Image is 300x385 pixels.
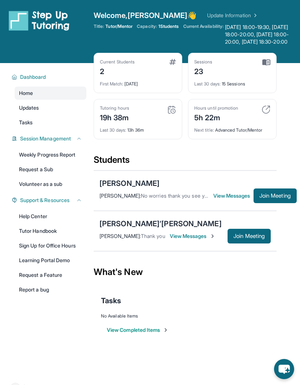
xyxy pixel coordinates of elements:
[158,23,179,29] span: 1 Students
[15,210,86,223] a: Help Center
[100,123,176,133] div: 13h 36m
[100,178,160,188] div: [PERSON_NAME]
[20,73,46,81] span: Dashboard
[225,23,300,45] span: [DATE] 18:00-19:30, [DATE] 18:00-20:00, [DATE] 18:00-20:00, [DATE] 18:30-20:00
[194,77,270,87] div: 15 Sessions
[94,256,277,288] div: What's New
[17,135,82,142] button: Session Management
[170,232,215,240] span: View Messages
[254,188,297,203] button: Join Meeting
[20,135,71,142] span: Session Management
[15,239,86,252] a: Sign Up for Office Hours
[141,233,165,239] span: Thank you
[100,111,129,123] div: 19h 38m
[94,23,104,29] span: Title:
[259,194,291,198] span: Join Meeting
[141,192,223,199] span: No worries thank you see you soon
[19,119,33,126] span: Tasks
[169,59,176,65] img: card
[9,10,70,31] img: logo
[194,65,213,77] div: 23
[210,233,215,239] img: Chevron-Right
[233,234,265,238] span: Join Meeting
[19,104,39,111] span: Updates
[20,197,70,204] span: Support & Resources
[15,177,86,191] a: Volunteer as a sub
[228,229,271,243] button: Join Meeting
[137,23,157,29] span: Capacity:
[100,127,126,133] span: Last 30 days :
[94,10,197,21] span: Welcome, [PERSON_NAME] 👋
[15,148,86,161] a: Weekly Progress Report
[194,123,270,133] div: Advanced Tutor/Mentor
[15,254,86,267] a: Learning Portal Demo
[17,73,82,81] button: Dashboard
[167,105,176,114] img: card
[17,197,82,204] button: Support & Resources
[15,283,86,296] a: Report a bug
[15,116,86,129] a: Tasks
[100,219,222,229] div: [PERSON_NAME]’[PERSON_NAME]
[15,268,86,282] a: Request a Feature
[262,105,270,114] img: card
[207,12,258,19] a: Update Information
[194,111,238,123] div: 5h 22m
[183,23,224,45] span: Current Availability:
[274,359,294,379] button: chat-button
[213,192,254,199] span: View Messages
[100,233,141,239] span: [PERSON_NAME] :
[100,192,141,199] span: [PERSON_NAME] :
[15,101,86,114] a: Updates
[101,313,269,319] div: No Available Items
[194,59,213,65] div: Sessions
[15,224,86,238] a: Tutor Handbook
[100,65,135,77] div: 2
[101,296,121,306] span: Tasks
[262,59,270,66] img: card
[100,81,123,87] span: First Match :
[100,77,176,87] div: [DATE]
[194,127,214,133] span: Next title :
[194,105,238,111] div: Hours until promotion
[100,59,135,65] div: Current Students
[105,23,132,29] span: Tutor/Mentor
[253,193,259,199] img: Chevron-Right
[15,163,86,176] a: Request a Sub
[194,81,221,87] span: Last 30 days :
[100,105,129,111] div: Tutoring hours
[107,326,169,334] button: View Completed Items
[94,154,277,170] div: Students
[251,12,258,19] img: Chevron Right
[15,87,86,100] a: Home
[19,89,33,97] span: Home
